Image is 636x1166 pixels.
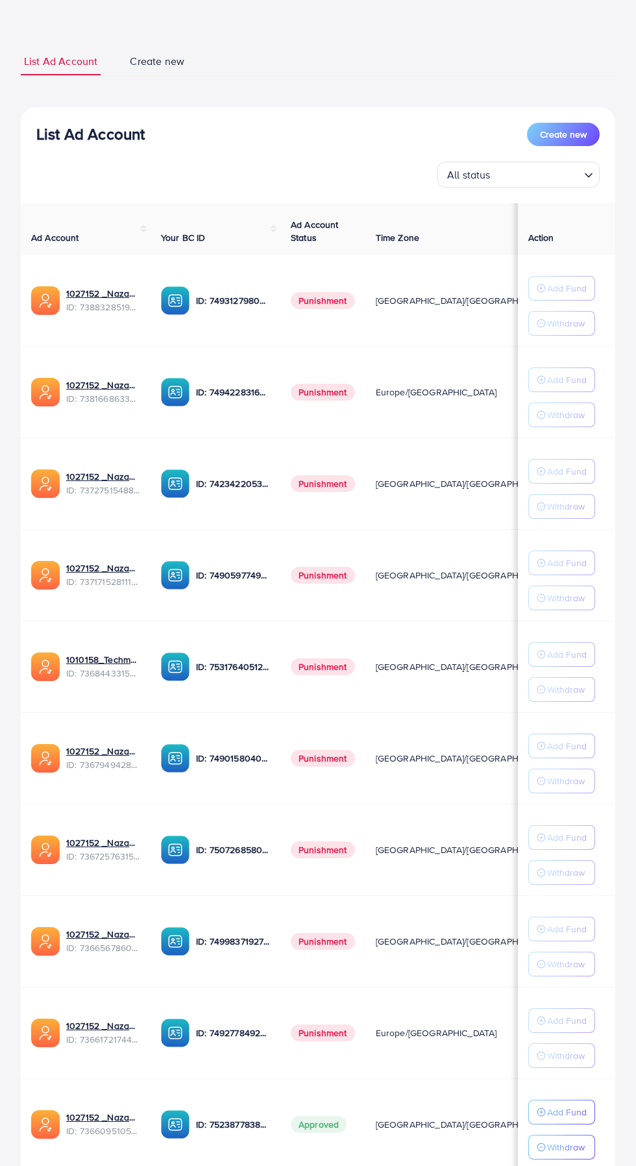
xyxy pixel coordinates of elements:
[528,825,595,850] button: Add Fund
[547,738,587,754] p: Add Fund
[547,407,585,423] p: Withdraw
[376,477,556,490] span: [GEOGRAPHIC_DATA]/[GEOGRAPHIC_DATA]
[66,667,140,680] span: ID: 7368443315504726017
[528,367,595,392] button: Add Fund
[130,54,184,69] span: Create new
[196,567,270,583] p: ID: 7490597749134508040
[66,745,140,758] a: 1027152 _Nazaagency_003
[31,378,60,406] img: ic-ads-acc.e4c84228.svg
[161,469,190,498] img: ic-ba-acc.ded83a64.svg
[376,231,419,244] span: Time Zone
[291,1024,355,1041] span: Punishment
[528,586,595,610] button: Withdraw
[31,1110,60,1139] img: ic-ads-acc.e4c84228.svg
[161,1019,190,1047] img: ic-ba-acc.ded83a64.svg
[540,128,587,141] span: Create new
[66,836,140,863] div: <span class='underline'>1027152 _Nazaagency_016</span></br>7367257631523782657
[66,928,140,941] a: 1027152 _Nazaagency_0051
[66,470,140,483] a: 1027152 _Nazaagency_007
[66,850,140,863] span: ID: 7367257631523782657
[66,1019,140,1046] div: <span class='underline'>1027152 _Nazaagency_018</span></br>7366172174454882305
[31,836,60,864] img: ic-ads-acc.e4c84228.svg
[376,569,556,582] span: [GEOGRAPHIC_DATA]/[GEOGRAPHIC_DATA]
[161,561,190,589] img: ic-ba-acc.ded83a64.svg
[376,843,556,856] span: [GEOGRAPHIC_DATA]/[GEOGRAPHIC_DATA]
[66,287,140,300] a: 1027152 _Nazaagency_019
[528,1043,595,1068] button: Withdraw
[528,1100,595,1124] button: Add Fund
[196,659,270,675] p: ID: 7531764051207716871
[66,562,140,575] a: 1027152 _Nazaagency_04
[528,769,595,793] button: Withdraw
[291,292,355,309] span: Punishment
[376,752,556,765] span: [GEOGRAPHIC_DATA]/[GEOGRAPHIC_DATA]
[66,1111,140,1137] div: <span class='underline'>1027152 _Nazaagency_006</span></br>7366095105679261697
[547,1013,587,1028] p: Add Fund
[528,1008,595,1033] button: Add Fund
[161,1110,190,1139] img: ic-ba-acc.ded83a64.svg
[528,952,595,976] button: Withdraw
[528,276,595,301] button: Add Fund
[66,301,140,314] span: ID: 7388328519014645761
[196,750,270,766] p: ID: 7490158040596217873
[547,555,587,571] p: Add Fund
[66,392,140,405] span: ID: 7381668633665093648
[66,287,140,314] div: <span class='underline'>1027152 _Nazaagency_019</span></br>7388328519014645761
[66,484,140,497] span: ID: 7372751548805726224
[528,677,595,702] button: Withdraw
[547,372,587,388] p: Add Fund
[291,1116,347,1133] span: Approved
[66,653,140,666] a: 1010158_Techmanistan pk acc_1715599413927
[376,1026,497,1039] span: Europe/[GEOGRAPHIC_DATA]
[547,773,585,789] p: Withdraw
[196,1025,270,1041] p: ID: 7492778492849930241
[196,476,270,491] p: ID: 7423422053648285697
[528,1135,595,1160] button: Withdraw
[547,1048,585,1063] p: Withdraw
[528,311,595,336] button: Withdraw
[31,469,60,498] img: ic-ads-acc.e4c84228.svg
[31,561,60,589] img: ic-ads-acc.e4c84228.svg
[528,494,595,519] button: Withdraw
[528,734,595,758] button: Add Fund
[528,403,595,427] button: Withdraw
[66,1019,140,1032] a: 1027152 _Nazaagency_018
[291,841,355,858] span: Punishment
[36,125,145,143] h3: List Ad Account
[161,652,190,681] img: ic-ba-acc.ded83a64.svg
[66,1124,140,1137] span: ID: 7366095105679261697
[66,470,140,497] div: <span class='underline'>1027152 _Nazaagency_007</span></br>7372751548805726224
[291,750,355,767] span: Punishment
[547,865,585,880] p: Withdraw
[437,162,600,188] div: Search for option
[196,842,270,858] p: ID: 7507268580682137618
[547,590,585,606] p: Withdraw
[291,218,339,244] span: Ad Account Status
[24,54,97,69] span: List Ad Account
[376,935,556,948] span: [GEOGRAPHIC_DATA]/[GEOGRAPHIC_DATA]
[547,1104,587,1120] p: Add Fund
[581,1108,626,1156] iframe: Chat
[66,1111,140,1124] a: 1027152 _Nazaagency_006
[547,464,587,479] p: Add Fund
[547,956,585,972] p: Withdraw
[547,499,585,514] p: Withdraw
[66,378,140,405] div: <span class='underline'>1027152 _Nazaagency_023</span></br>7381668633665093648
[528,860,595,885] button: Withdraw
[66,941,140,954] span: ID: 7366567860828749825
[161,378,190,406] img: ic-ba-acc.ded83a64.svg
[196,1117,270,1132] p: ID: 7523877838957576209
[376,386,497,399] span: Europe/[GEOGRAPHIC_DATA]
[31,652,60,681] img: ic-ads-acc.e4c84228.svg
[376,1118,556,1131] span: [GEOGRAPHIC_DATA]/[GEOGRAPHIC_DATA]
[161,231,206,244] span: Your BC ID
[291,384,355,401] span: Punishment
[547,647,587,662] p: Add Fund
[528,459,595,484] button: Add Fund
[31,286,60,315] img: ic-ads-acc.e4c84228.svg
[31,927,60,956] img: ic-ads-acc.e4c84228.svg
[66,575,140,588] span: ID: 7371715281112170513
[66,745,140,771] div: <span class='underline'>1027152 _Nazaagency_003</span></br>7367949428067450896
[196,384,270,400] p: ID: 7494228316518858759
[528,642,595,667] button: Add Fund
